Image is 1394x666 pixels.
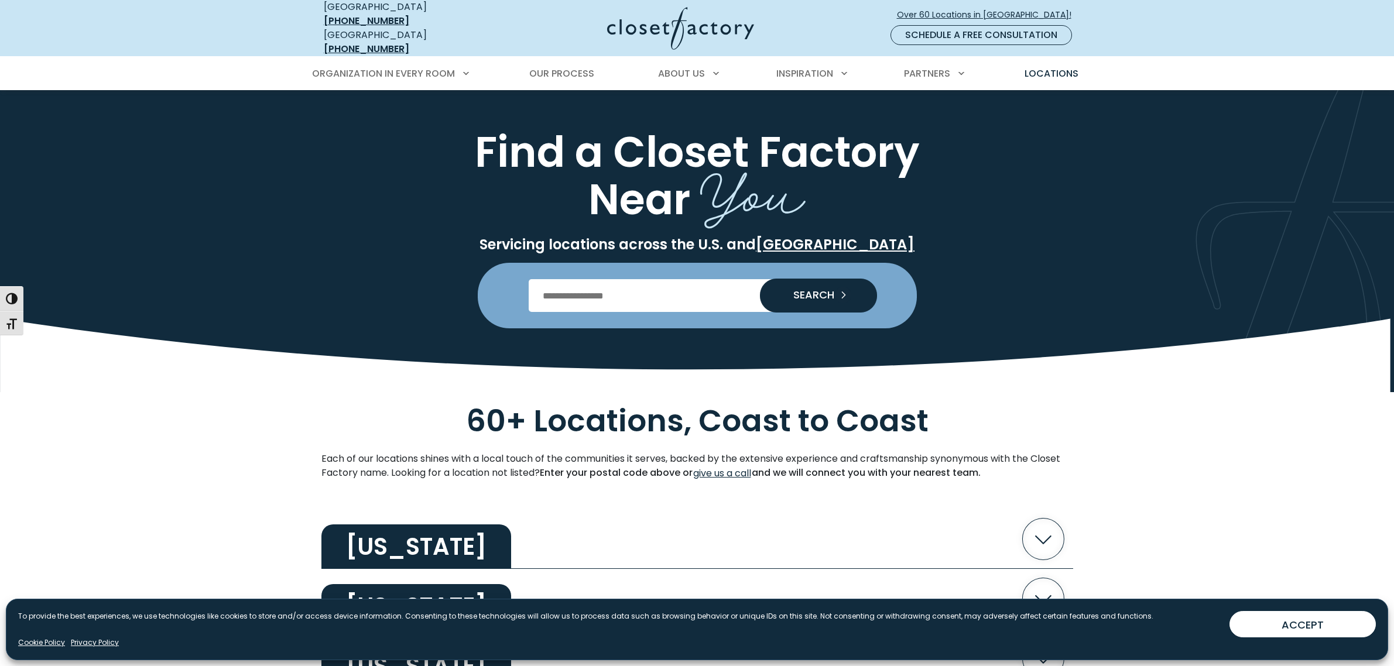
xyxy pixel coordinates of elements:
button: ACCEPT [1229,611,1376,637]
button: [US_STATE] [321,569,1073,629]
strong: Enter your postal code above or and we will connect you with your nearest team. [540,466,981,479]
span: Over 60 Locations in [GEOGRAPHIC_DATA]! [897,9,1081,21]
span: 60+ Locations, Coast to Coast [466,399,929,442]
span: Our Process [529,67,594,80]
a: Over 60 Locations in [GEOGRAPHIC_DATA]! [896,5,1081,25]
button: [US_STATE] [321,509,1073,569]
span: Find a Closet Factory [475,122,920,181]
a: Schedule a Free Consultation [890,25,1072,45]
a: Cookie Policy [18,637,65,648]
h2: [US_STATE] [321,584,511,629]
span: About Us [658,67,705,80]
nav: Primary Menu [304,57,1091,90]
span: Near [588,170,690,229]
p: To provide the best experiences, we use technologies like cookies to store and/or access device i... [18,611,1153,622]
span: You [700,145,806,234]
span: Locations [1025,67,1078,80]
button: Search our Nationwide Locations [760,279,877,313]
p: Each of our locations shines with a local touch of the communities it serves, backed by the exten... [321,452,1073,481]
div: [GEOGRAPHIC_DATA] [324,28,494,56]
a: [PHONE_NUMBER] [324,42,409,56]
a: Privacy Policy [71,637,119,648]
input: Enter Postal Code [529,279,865,312]
img: Closet Factory Logo [607,7,754,50]
span: Partners [904,67,950,80]
p: Servicing locations across the U.S. and [321,236,1073,253]
a: [GEOGRAPHIC_DATA] [756,235,915,254]
a: give us a call [693,466,752,481]
a: [PHONE_NUMBER] [324,14,409,28]
span: SEARCH [784,290,834,300]
span: Organization in Every Room [312,67,455,80]
span: Inspiration [776,67,833,80]
h2: [US_STATE] [321,524,511,569]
